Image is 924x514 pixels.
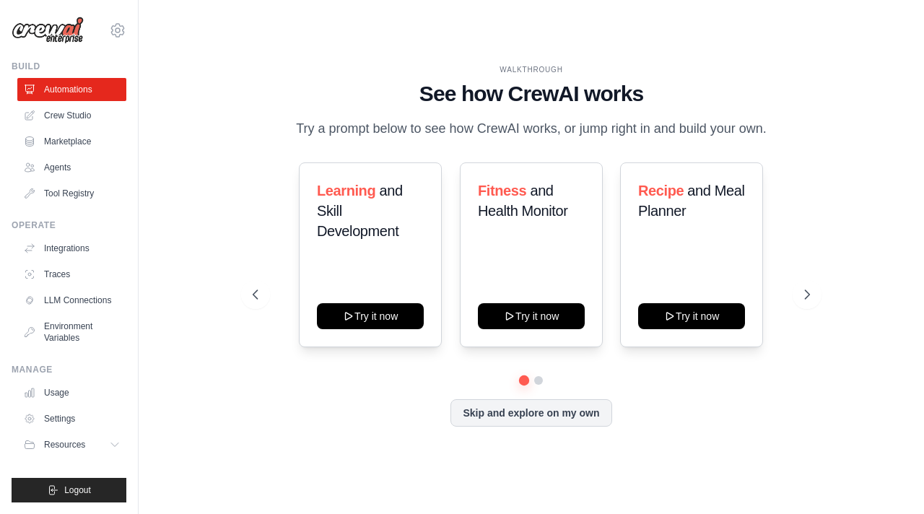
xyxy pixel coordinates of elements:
[17,381,126,404] a: Usage
[12,364,126,375] div: Manage
[12,61,126,72] div: Build
[12,17,84,44] img: Logo
[64,484,91,496] span: Logout
[317,303,424,329] button: Try it now
[17,104,126,127] a: Crew Studio
[17,237,126,260] a: Integrations
[12,478,126,502] button: Logout
[17,263,126,286] a: Traces
[17,156,126,179] a: Agents
[317,183,403,239] span: and Skill Development
[17,433,126,456] button: Resources
[450,399,611,427] button: Skip and explore on my own
[638,183,744,219] span: and Meal Planner
[478,183,526,199] span: Fitness
[638,183,684,199] span: Recipe
[17,182,126,205] a: Tool Registry
[317,183,375,199] span: Learning
[17,130,126,153] a: Marketplace
[44,439,85,450] span: Resources
[253,81,809,107] h1: See how CrewAI works
[17,407,126,430] a: Settings
[253,64,809,75] div: WALKTHROUGH
[638,303,745,329] button: Try it now
[12,219,126,231] div: Operate
[17,78,126,101] a: Automations
[17,315,126,349] a: Environment Variables
[289,118,774,139] p: Try a prompt below to see how CrewAI works, or jump right in and build your own.
[478,303,585,329] button: Try it now
[17,289,126,312] a: LLM Connections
